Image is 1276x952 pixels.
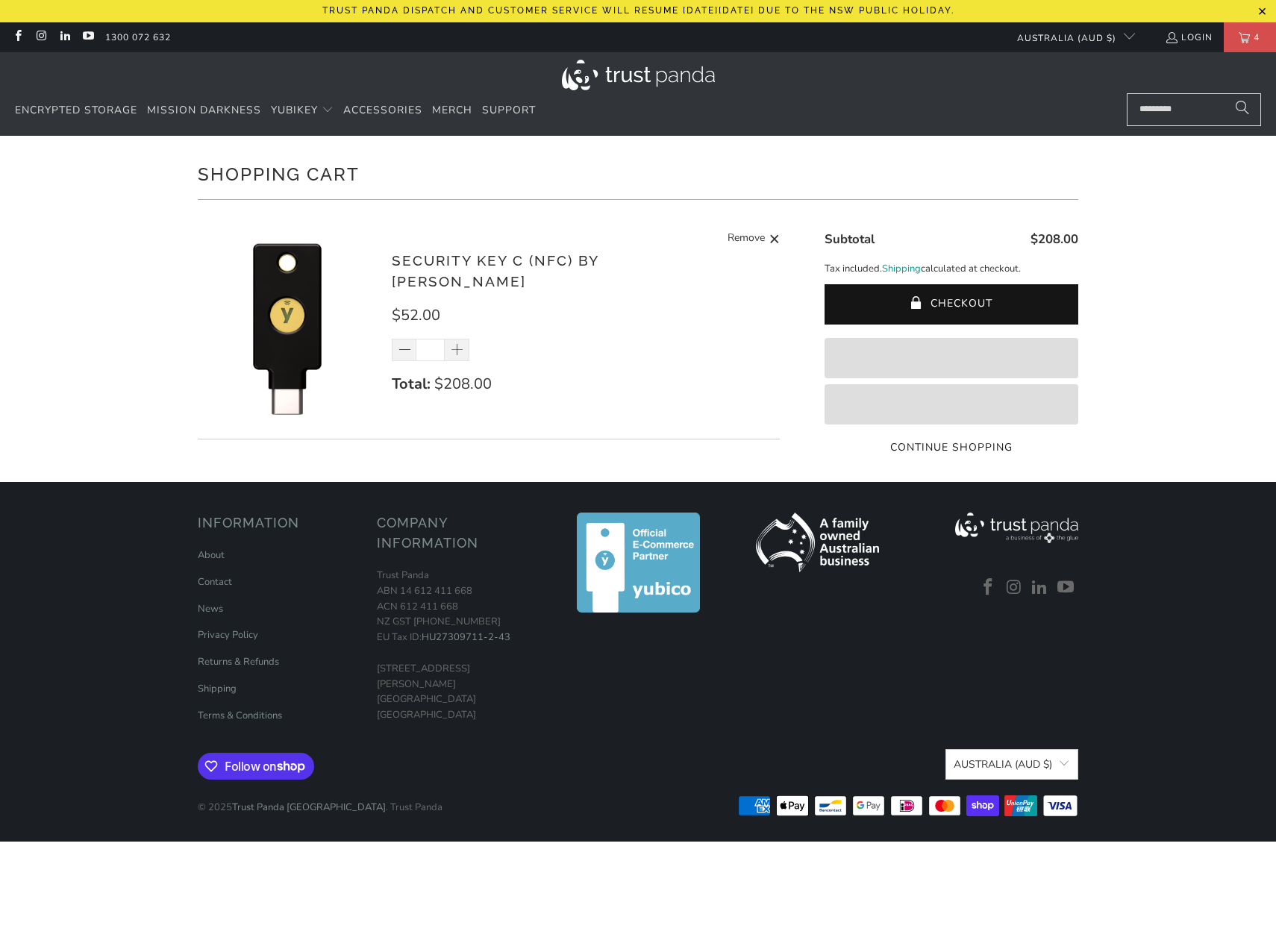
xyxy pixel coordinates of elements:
[198,158,1078,188] h1: Shopping Cart
[198,785,442,815] p: © 2025 . Trust Panda
[392,374,431,394] strong: Total:
[198,237,377,416] img: Security Key C (NFC) by Yubico
[11,31,24,43] a: Trust Panda Australia on Facebook
[1224,22,1276,52] a: 4
[198,709,282,722] a: Terms & Conditions
[1031,231,1078,248] span: $208.00
[728,230,780,248] a: Remove
[58,31,71,43] a: Trust Panda Australia on LinkedIn
[1250,22,1263,52] span: 4
[105,29,171,46] a: 1300 072 632
[1003,578,1025,598] a: Trust Panda Australia on Instagram
[392,305,440,325] span: $52.00
[343,103,422,117] span: Accessories
[377,568,541,723] p: Trust Panda ABN 14 612 411 668 ACN 612 411 668 NZ GST [PHONE_NUMBER] EU Tax ID: [STREET_ADDRESS][...
[147,93,261,128] a: Mission Darkness
[81,31,94,43] a: Trust Panda Australia on YouTube
[1224,93,1261,126] button: Search
[147,103,261,117] span: Mission Darkness
[882,261,921,277] a: Shipping
[977,578,999,598] a: Trust Panda Australia on Facebook
[198,548,225,562] a: About
[482,103,536,117] span: Support
[1165,29,1213,46] a: Login
[434,374,492,394] span: $208.00
[825,439,1078,456] a: Continue Shopping
[198,628,258,642] a: Privacy Policy
[825,284,1078,325] button: Checkout
[728,230,765,248] span: Remove
[198,575,232,589] a: Contact
[198,602,223,616] a: News
[343,93,422,128] a: Accessories
[15,93,536,128] nav: Translation missing: en.navigation.header.main_nav
[232,801,386,814] a: Trust Panda [GEOGRAPHIC_DATA]
[422,630,510,644] a: HU27309711-2-43
[15,103,137,117] span: Encrypted Storage
[482,93,536,128] a: Support
[198,682,237,695] a: Shipping
[562,60,715,90] img: Trust Panda Australia
[198,655,279,668] a: Returns & Refunds
[825,261,1078,277] p: Tax included. calculated at checkout.
[1029,578,1051,598] a: Trust Panda Australia on LinkedIn
[825,231,875,248] span: Subtotal
[322,5,954,16] p: Trust Panda dispatch and customer service will resume [DATE][DATE] due to the NSW public holiday.
[271,103,318,117] span: YubiKey
[271,93,334,128] summary: YubiKey
[1005,22,1135,52] button: Australia (AUD $)
[1127,93,1261,126] input: Search...
[945,749,1078,780] button: Australia (AUD $)
[432,93,472,128] a: Merch
[432,103,472,117] span: Merch
[34,31,47,43] a: Trust Panda Australia on Instagram
[15,93,137,128] a: Encrypted Storage
[1054,578,1077,598] a: Trust Panda Australia on YouTube
[392,252,598,290] a: Security Key C (NFC) by [PERSON_NAME]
